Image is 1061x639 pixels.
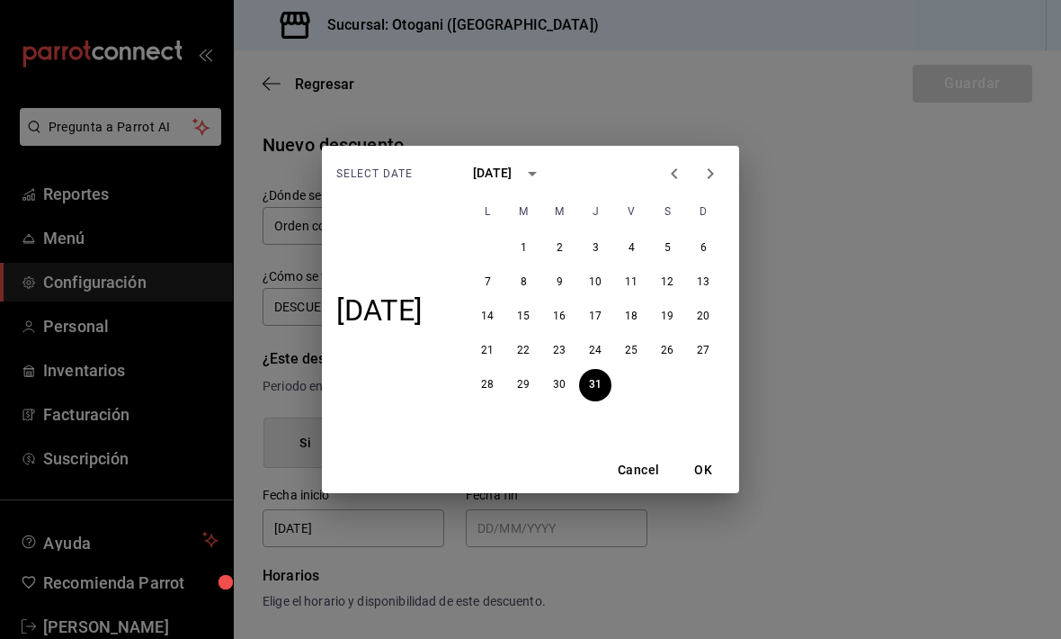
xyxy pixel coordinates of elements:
div: [DATE] [473,164,512,183]
span: sábado [651,194,683,230]
button: 29 [507,369,539,401]
button: Cancel [610,454,667,487]
button: calendar view is open, switch to year view [517,158,548,189]
span: jueves [579,194,611,230]
span: martes [507,194,539,230]
button: 6 [687,232,719,265]
span: lunes [471,194,504,230]
button: 24 [579,335,611,367]
button: 7 [471,266,504,299]
button: 23 [543,335,575,367]
button: 26 [651,335,683,367]
button: 19 [651,301,683,333]
button: 22 [507,335,539,367]
button: Previous month [656,156,692,192]
span: miércoles [543,194,575,230]
button: 21 [471,335,504,367]
button: 20 [687,301,719,333]
button: 11 [615,266,647,299]
button: 16 [543,301,575,333]
button: 15 [507,301,539,333]
span: domingo [687,194,719,230]
span: viernes [615,194,647,230]
button: Next month [692,156,728,192]
button: 4 [615,232,647,265]
button: 14 [471,301,504,333]
button: 3 [579,232,611,265]
button: 10 [579,266,611,299]
button: OK [674,454,732,487]
button: 27 [687,335,719,367]
button: 9 [543,266,575,299]
button: 31 [579,369,611,401]
h4: [DATE] [336,292,423,328]
button: 18 [615,301,647,333]
button: 12 [651,266,683,299]
button: 17 [579,301,611,333]
button: 1 [507,232,539,265]
button: 5 [651,232,683,265]
button: 13 [687,266,719,299]
span: Select date [336,160,413,189]
button: 30 [543,369,575,401]
button: 2 [543,232,575,265]
button: 25 [615,335,647,367]
button: 28 [471,369,504,401]
button: 8 [507,266,539,299]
